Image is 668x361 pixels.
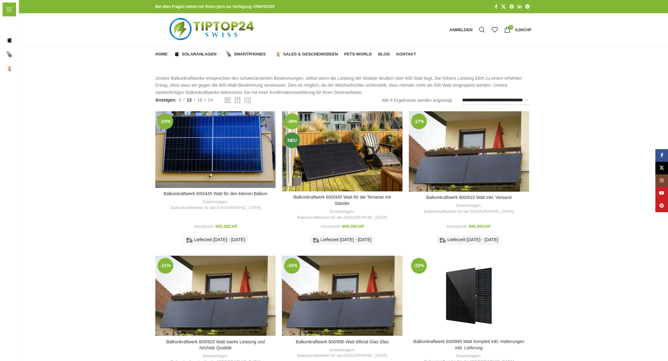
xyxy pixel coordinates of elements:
[275,48,338,61] a: Sales & Geschenkideen
[203,353,227,359] a: Solaranlagen
[224,96,230,104] a: Rasteransicht 2
[476,23,488,36] a: Suche
[499,3,508,11] a: X Social Link
[158,199,272,211] div: ,
[296,339,389,344] a: Balkonkraftwerk 600/890 Watt bificial Glas Glas
[320,224,340,229] bdi: 799,00
[16,63,66,74] span: Sales & Geschenkideen
[329,209,354,215] a: Solaranlagen
[468,224,491,229] bdi: 499,00
[459,224,467,229] span: CHF
[655,174,668,187] a: Instagram Social Link
[275,51,281,57] img: Sales & Geschenkideen
[508,3,516,11] a: Pinterest Social Link
[174,48,220,61] a: Solaranlagen
[655,162,668,174] a: X Social Link
[426,195,511,200] a: Balkonkraftwerk 600/810 Watt inkl. Versand
[282,111,402,191] a: Balkonkraftwerk 600/445 Watt für die Terrasse mit Ständer
[195,96,205,103] a: 18
[226,51,232,57] img: Smartphones
[294,195,391,206] a: Balkonkraftwerk 600/445 Watt für die Terrasse mit Ständer
[155,13,270,46] img: Tiptop24 Nachhaltige & Faire Produkte
[6,91,16,103] span: Blog
[155,256,276,336] a: Balkonkraftwerk 600/820 Watt starke Leistung und höchste Qualität
[284,114,300,129] span: -39%
[297,353,387,359] a: Balkonkraftwerke für die [GEOGRAPHIC_DATA]
[16,49,44,60] span: Smartphones
[501,23,535,36] a: 0 0,00CHF
[332,224,341,229] span: CHF
[283,52,338,57] span: Sales & Geschenkideen
[244,96,251,104] a: Rasteransicht 4
[234,52,266,57] span: Smartphones
[6,77,30,89] span: Pets-World
[412,203,526,214] div: ,
[155,48,168,61] a: Home
[409,256,529,336] a: Balkonkraftwerk 600/890 Watt komplett inkl. Halterungen inkl. Lieferung
[424,209,514,215] a: Balkonkraftwerke für die [GEOGRAPHIC_DATA]
[329,347,354,353] a: Solaranlagen
[344,52,372,57] span: Pets-World
[493,3,499,11] a: Facebook Social Link
[182,52,217,57] span: Solaranlagen
[155,52,168,57] span: Home
[183,235,248,245] div: Lieferzeit [DATE] - [DATE]
[396,52,416,57] span: Kontakt
[285,347,399,359] div: ,
[6,66,13,72] img: Sales & Geschenkideen
[284,132,300,148] span: Neu
[203,199,227,205] a: Solaranlagen
[226,48,269,61] a: Smartphones
[462,96,529,105] select: Shop-Reihenfolge
[152,48,419,61] div: Hauptnavigation
[176,96,183,103] a: 9
[285,209,399,220] div: ,
[155,75,532,96] p: Unsere Balkonkraftwerke entsprechen den schweizerischen Bestimmungen, selbst wenn die Leistung de...
[6,37,13,44] img: Solaranlagen
[456,353,480,359] a: Solaranlagen
[185,96,194,103] a: 12
[456,203,480,209] a: Solaranlagen
[174,51,180,57] img: Solaranlagen
[206,224,214,229] span: CHF
[436,235,501,245] div: Lieferzeit [DATE] - [DATE]
[523,27,532,32] span: CHF
[447,224,467,229] bdi: 599,00
[411,258,427,274] span: -22%
[382,97,452,104] p: Alle 9 Ergebnisse werden angezeigt
[355,224,364,229] span: CHF
[155,96,176,103] span: Anzeigen
[16,35,44,46] span: Solaranlagen
[158,258,173,274] span: -21%
[516,3,523,11] a: LinkedIn Social Link
[164,191,267,196] a: Balkonkraftwerk 600/445 Watt für den kleinen Balkon
[344,48,372,61] a: Pets-World
[170,205,260,211] a: Balkonkraftwerke für die [GEOGRAPHIC_DATA]
[378,52,390,57] span: Blog
[206,96,215,103] a: 24
[310,235,375,245] div: Lieferzeit [DATE] - [DATE]
[509,25,513,30] span: 0
[158,114,173,129] span: -23%
[446,23,476,36] a: Anmelden
[449,28,473,32] span: Anmelden
[208,97,213,102] span: 24
[342,224,364,229] bdi: 489,00
[235,96,241,104] a: Rasteransicht 3
[655,187,668,200] a: YouTube Social Link
[187,97,192,102] span: 12
[15,6,27,13] span: Menü
[282,256,402,336] a: Balkonkraftwerk 600/890 Watt bificial Glas Glas
[194,224,214,229] bdi: 499,00
[179,97,181,102] span: 9
[284,258,300,274] span: -33%
[155,4,274,9] strong: Bei allen Fragen stehen wir Ihnen gern zur Verfügung. 0784701155
[488,23,501,36] div: Meine Wunschliste
[197,97,202,102] span: 18
[515,27,532,32] bdi: 0,00
[378,48,390,61] a: Blog
[655,149,668,162] a: Facebook Social Link
[155,111,276,188] a: Balkonkraftwerk 600/445 Watt für den kleinen Balkon
[413,339,524,350] a: Balkonkraftwerk 600/890 Watt komplett inkl. Halterungen inkl. Lieferung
